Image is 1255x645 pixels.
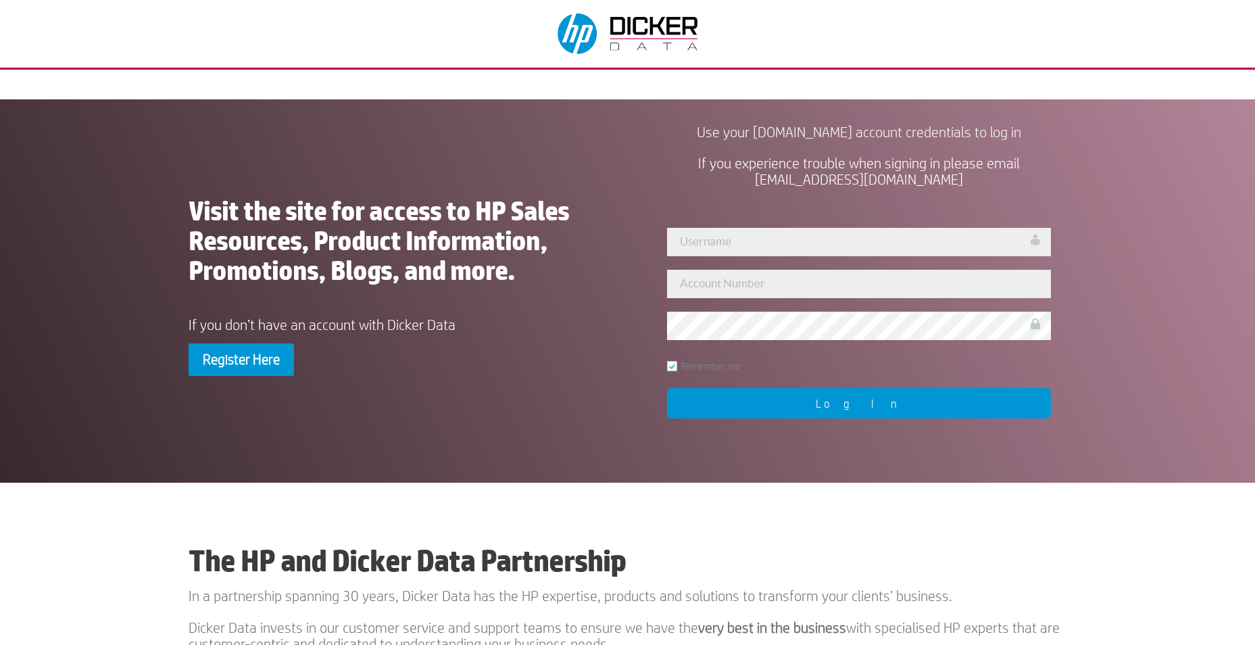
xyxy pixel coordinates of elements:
[189,543,626,578] b: The HP and Dicker Data Partnership
[667,388,1051,419] input: Log In
[189,196,604,292] h1: Visit the site for access to HP Sales Resources, Product Information, Promotions, Blogs, and more.
[189,619,698,636] span: Dicker Data invests in our customer service and support teams to ensure we have the
[189,316,456,333] span: If you don’t have an account with Dicker Data
[667,228,1051,256] input: Username
[189,343,294,376] a: Register Here
[189,588,952,604] span: In a partnership spanning 30 years, Dicker Data has the HP expertise, products and solutions to t...
[549,7,709,61] img: Dicker Data & HP
[667,270,1051,298] input: Account Number
[698,155,1020,187] span: If you experience trouble when signing in please email [EMAIL_ADDRESS][DOMAIN_NAME]
[667,361,740,371] label: Remember me
[697,124,1021,140] span: Use your [DOMAIN_NAME] account credentials to log in
[698,619,846,636] b: very best in the business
